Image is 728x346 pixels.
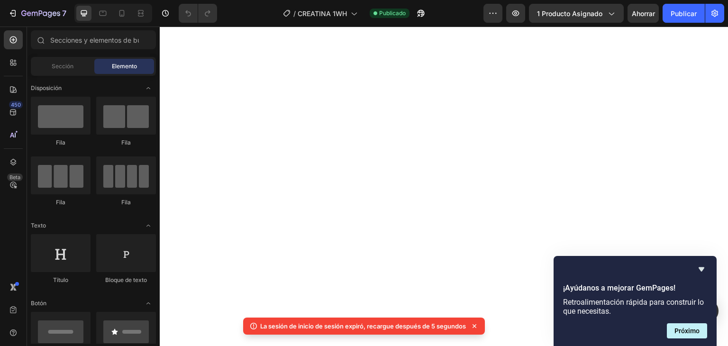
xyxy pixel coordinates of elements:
[141,81,156,96] span: Abrir palanca
[632,9,655,18] font: Ahorrar
[293,9,296,18] font: /
[379,9,406,17] font: Publicado
[121,199,131,206] font: Fila
[62,9,66,18] font: 7
[179,4,217,23] div: Deshacer/Rehacer
[56,199,65,206] font: Fila
[696,264,707,275] button: Ocultar encuesta
[563,282,707,294] h2: ¡Ayúdanos a mejorar GemPages!
[121,139,131,146] font: Fila
[667,323,707,338] button: Siguiente pregunta
[31,300,46,307] font: Botón
[260,322,466,330] font: La sesión de inicio de sesión expiró, recargue después de 5 segundos
[4,4,71,23] button: 7
[53,276,68,283] font: Título
[105,276,147,283] font: Bloque de texto
[141,218,156,233] span: Abrir palanca
[563,264,707,338] div: ¡Ayúdanos a mejorar GemPages!
[298,9,347,18] font: CREATINA 1WH
[563,298,704,316] font: Retroalimentación rápida para construir lo que necesitas.
[628,4,659,23] button: Ahorrar
[31,30,156,49] input: Secciones y elementos de búsqueda
[11,101,21,108] font: 450
[674,327,700,335] font: Próximo
[141,296,156,311] span: Abrir palanca
[52,63,73,70] font: Sección
[31,222,46,229] font: Texto
[663,4,705,23] button: Publicar
[671,9,697,18] font: Publicar
[9,174,20,181] font: Beta
[56,139,65,146] font: Fila
[529,4,624,23] button: 1 producto asignado
[537,9,602,18] font: 1 producto asignado
[112,63,137,70] font: Elemento
[160,27,728,346] iframe: Área de diseño
[563,283,675,292] font: ¡Ayúdanos a mejorar GemPages!
[31,84,62,91] font: Disposición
